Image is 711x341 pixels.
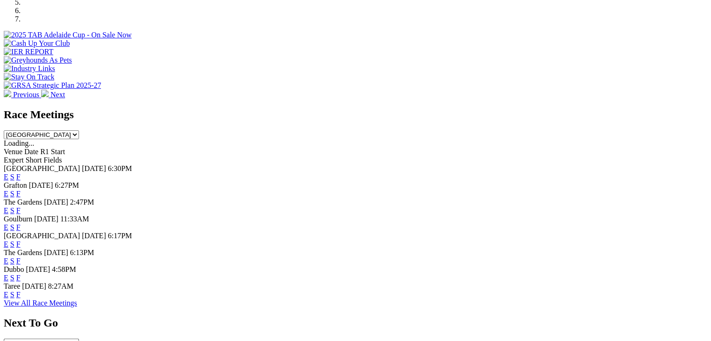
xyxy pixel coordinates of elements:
[4,198,42,206] span: The Gardens
[4,274,8,282] a: E
[10,206,14,214] a: S
[44,249,68,256] span: [DATE]
[82,164,106,172] span: [DATE]
[82,232,106,240] span: [DATE]
[4,249,42,256] span: The Gardens
[4,240,8,248] a: E
[16,173,21,181] a: F
[16,223,21,231] a: F
[55,181,79,189] span: 6:27PM
[4,215,32,223] span: Goulburn
[41,91,65,99] a: Next
[70,249,94,256] span: 6:13PM
[10,223,14,231] a: S
[4,139,34,147] span: Loading...
[108,232,132,240] span: 6:17PM
[4,31,132,39] img: 2025 TAB Adelaide Cup - On Sale Now
[4,232,80,240] span: [GEOGRAPHIC_DATA]
[4,291,8,298] a: E
[4,64,55,73] img: Industry Links
[4,190,8,198] a: E
[4,317,707,329] h2: Next To Go
[41,90,49,97] img: chevron-right-pager-white.svg
[34,215,58,223] span: [DATE]
[4,206,8,214] a: E
[26,265,50,273] span: [DATE]
[4,81,101,90] img: GRSA Strategic Plan 2025-27
[44,198,68,206] span: [DATE]
[16,240,21,248] a: F
[60,215,89,223] span: 11:33AM
[10,291,14,298] a: S
[4,73,54,81] img: Stay On Track
[10,173,14,181] a: S
[48,282,73,290] span: 8:27AM
[4,181,27,189] span: Grafton
[24,148,38,156] span: Date
[10,240,14,248] a: S
[4,148,22,156] span: Venue
[50,91,65,99] span: Next
[10,274,14,282] a: S
[22,282,46,290] span: [DATE]
[16,257,21,265] a: F
[13,91,39,99] span: Previous
[4,91,41,99] a: Previous
[16,206,21,214] a: F
[4,156,24,164] span: Expert
[10,190,14,198] a: S
[4,48,53,56] img: IER REPORT
[4,90,11,97] img: chevron-left-pager-white.svg
[16,190,21,198] a: F
[16,274,21,282] a: F
[4,282,20,290] span: Taree
[4,173,8,181] a: E
[70,198,94,206] span: 2:47PM
[4,223,8,231] a: E
[4,108,707,121] h2: Race Meetings
[4,299,77,307] a: View All Race Meetings
[43,156,62,164] span: Fields
[4,164,80,172] span: [GEOGRAPHIC_DATA]
[52,265,76,273] span: 4:58PM
[29,181,53,189] span: [DATE]
[4,56,72,64] img: Greyhounds As Pets
[26,156,42,164] span: Short
[40,148,65,156] span: R1 Start
[16,291,21,298] a: F
[10,257,14,265] a: S
[4,265,24,273] span: Dubbo
[4,39,70,48] img: Cash Up Your Club
[108,164,132,172] span: 6:30PM
[4,257,8,265] a: E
